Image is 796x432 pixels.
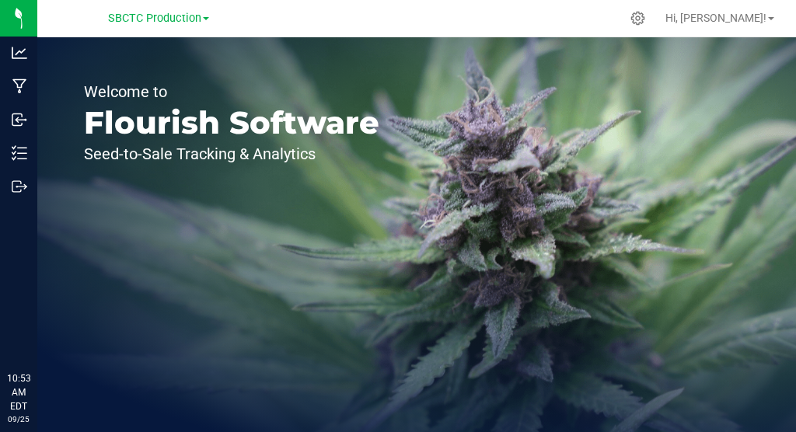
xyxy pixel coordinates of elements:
inline-svg: Analytics [12,45,27,61]
p: Welcome to [84,84,379,99]
inline-svg: Outbound [12,179,27,194]
inline-svg: Inbound [12,112,27,127]
div: Manage settings [628,11,648,26]
p: Flourish Software [84,107,379,138]
p: Seed-to-Sale Tracking & Analytics [84,146,379,162]
inline-svg: Inventory [12,145,27,161]
span: Hi, [PERSON_NAME]! [665,12,766,24]
span: SBCTC Production [108,12,201,25]
p: 10:53 AM EDT [7,371,30,413]
p: 09/25 [7,413,30,425]
inline-svg: Manufacturing [12,78,27,94]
